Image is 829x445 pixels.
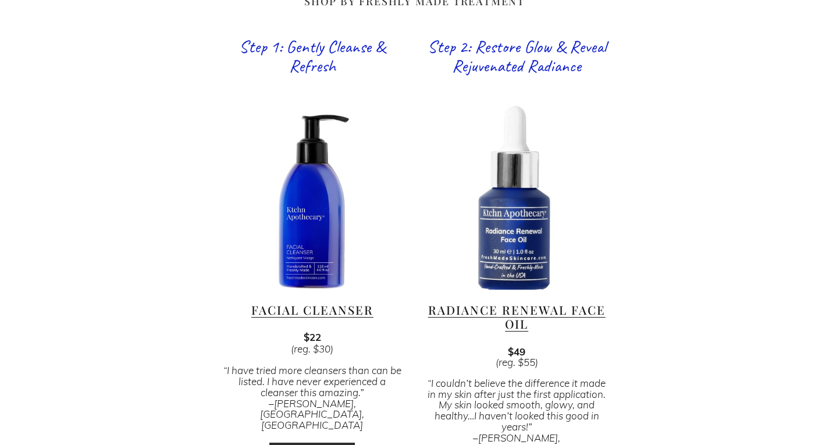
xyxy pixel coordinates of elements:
a: Step 1: Gently Cleanse & Refresh [239,35,385,77]
strong: $22 [304,330,321,344]
em: (reg. $55) [496,355,538,369]
strong: $49 [508,344,525,358]
a: Facial Cleanser [251,302,373,318]
em: (reg. $30) [291,342,333,355]
a: Radiance Renewal Face Oil [428,302,606,332]
a: Step 2: Restore Glow & Reveal Rejuvenated Radiance [428,35,606,77]
em: “I have tried more cleansers than can be listed. I have never experienced a cleanser this amazing... [223,364,404,432]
